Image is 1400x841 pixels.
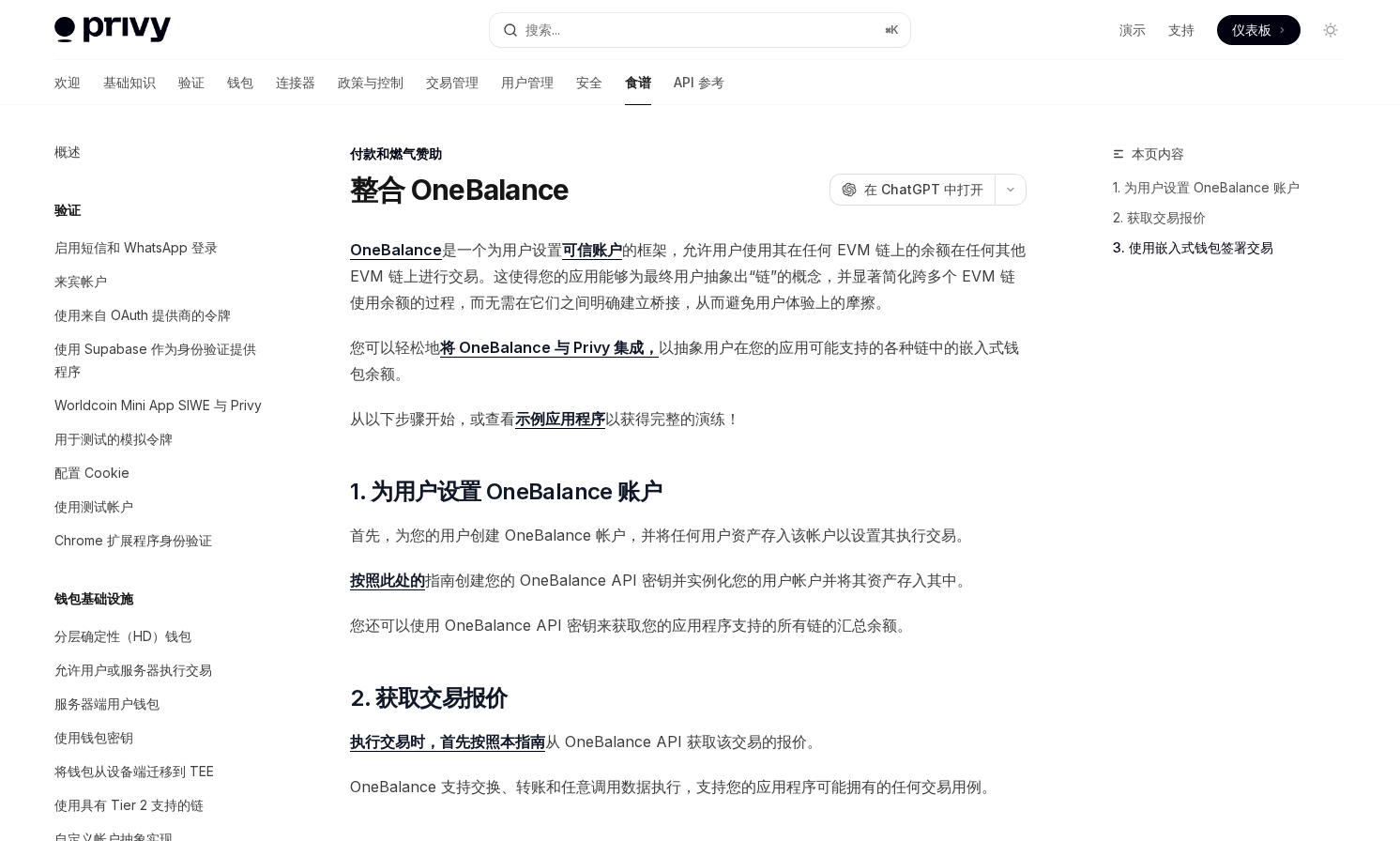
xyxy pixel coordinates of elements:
a: Chrome 扩展程序身份验证 [39,524,280,558]
font: 欢迎 [54,74,81,90]
font: 使用钱包密钥 [54,729,133,745]
font: 按照此处的 [350,571,425,589]
font: 概述 [54,144,81,160]
font: 可信账户 [562,240,622,259]
a: 将钱包从设备端迁移到 TEE [39,755,280,788]
font: 演示 [1119,22,1146,38]
a: 连接器 [276,60,315,105]
a: 来宾帐户 [39,265,280,298]
a: 使用测试帐户 [39,490,280,524]
font: 用于测试的模拟令牌 [54,431,173,447]
button: 切换暗模式 [1316,15,1346,45]
a: 配置 Cookie [39,456,280,490]
a: OneBalance [350,240,442,260]
font: 钱包 [227,74,253,90]
font: 交易管理 [426,74,479,90]
font: 1. 为用户设置 OneBalance 账户 [1113,179,1300,195]
a: 用于测试的模拟令牌 [39,422,280,456]
font: 安全 [576,74,602,90]
font: 。 [807,732,822,751]
font: 以获得完整的演练！ [605,409,740,428]
font: 来宾帐户 [54,273,107,289]
font: 2. 获取交易报价 [350,684,508,711]
font: 服务器端用户钱包 [54,696,160,711]
a: 按照此处的 [350,571,425,590]
font: 钱包基础设施 [54,590,133,606]
font: 支持 [1168,22,1195,38]
a: 服务器端用户钱包 [39,687,280,721]
font: Chrome 扩展程序身份验证 [54,532,212,548]
font: Worldcoin Mini App SIWE 与 Privy [54,397,262,413]
font: 指南 [425,571,455,589]
font: ⌘ [885,23,890,37]
a: 3. 使用嵌入式钱包签署交易 [1113,233,1361,263]
font: 创建您的 OneBalance API 密钥并实例化您的用户帐户并将其资产存入其中。 [455,571,972,589]
a: 欢迎 [54,60,81,105]
font: 食谱 [625,74,651,90]
a: 允许用户或服务器执行交易 [39,653,280,687]
font: 是一个为用户设置 [442,240,562,259]
font: 付款和燃气赞助 [350,145,442,161]
font: 的框架，允许用户使用其在任何 EVM 链上的余额在任何其他 EVM 链上进行交易。这使得您的应用能够为最终用户抽象出“链”的概念，并显著简化跨多个 EVM 链使用余额的过程，而无需在它们之间明确... [350,240,1026,312]
font: 1. 为用户设置 OneBalance 账户 [350,478,662,505]
font: 从以下步骤开始，或查看 [350,409,515,428]
font: 使用测试帐户 [54,498,133,514]
font: 启用短信和 WhatsApp 登录 [54,239,218,255]
a: 2. 获取交易报价 [1113,203,1361,233]
a: 将 OneBalance 与 Privy 集成， [440,338,659,358]
font: 验证 [178,74,205,90]
a: 示例应用程序 [515,409,605,429]
img: 灯光标志 [54,17,171,43]
font: 您还可以使用 OneBalance API 密钥来获取您的应用程序支持的所有链的汇总余额。 [350,616,912,635]
font: 您可以轻松地 [350,338,440,357]
font: OneBalance [350,240,442,259]
a: 使用 Supabase 作为身份验证提供程序 [39,332,280,389]
a: 使用来自 OAuth 提供商的令牌 [39,298,280,332]
font: K [890,23,899,37]
a: 仪表板 [1217,15,1301,45]
a: 启用短信和 WhatsApp 登录 [39,231,280,265]
font: 执行交易时，首先按照本指南 [350,732,545,751]
a: 支持 [1168,21,1195,39]
font: 将 OneBalance 与 Privy 集成， [440,338,659,357]
font: 允许用户或服务器执行交易 [54,662,212,678]
a: Worldcoin Mini App SIWE 与 Privy [39,389,280,422]
font: 搜索... [525,22,560,38]
a: 基础知识 [103,60,156,105]
font: 仪表板 [1232,22,1271,38]
a: API 参考 [674,60,724,105]
font: API 参考 [674,74,724,90]
font: 以抽象用户在您的应用可能支持的各种链中的嵌入式钱包余额。 [350,338,1019,383]
a: 分层确定性（HD）钱包 [39,619,280,653]
font: 3. 使用嵌入式钱包签署交易 [1113,239,1273,255]
a: 验证 [178,60,205,105]
font: 验证 [54,202,81,218]
font: 基础知识 [103,74,156,90]
font: 从 OneBalance API 获取该交易的报价 [545,732,807,751]
font: 连接器 [276,74,315,90]
a: 使用钱包密钥 [39,721,280,755]
a: 可信账户 [562,240,622,260]
font: 配置 Cookie [54,465,129,481]
a: 1. 为用户设置 OneBalance 账户 [1113,173,1361,203]
font: 本页内容 [1132,145,1184,161]
a: 交易管理 [426,60,479,105]
a: 概述 [39,135,280,169]
a: 政策与控制 [338,60,403,105]
button: 搜索...⌘K [490,13,910,47]
font: 整合 OneBalance [350,173,569,206]
font: 使用 Supabase 作为身份验证提供程序 [54,341,256,379]
font: 2. 获取交易报价 [1113,209,1206,225]
font: 政策与控制 [338,74,403,90]
font: 使用具有 Tier 2 支持的链 [54,797,204,813]
font: 首先，为您的用户创建 OneBalance 帐户，并将任何用户资产存入该帐户以设置其执行交易。 [350,526,971,544]
a: 用户管理 [501,60,554,105]
font: 示例应用程序 [515,409,605,428]
a: 食谱 [625,60,651,105]
a: 执行交易时，首先按照本指南 [350,732,545,752]
button: 在 ChatGPT 中打开 [829,174,995,206]
a: 安全 [576,60,602,105]
font: 使用来自 OAuth 提供商的令牌 [54,307,231,323]
font: 分层确定性（HD）钱包 [54,628,191,644]
font: 在 ChatGPT 中打开 [864,181,983,197]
